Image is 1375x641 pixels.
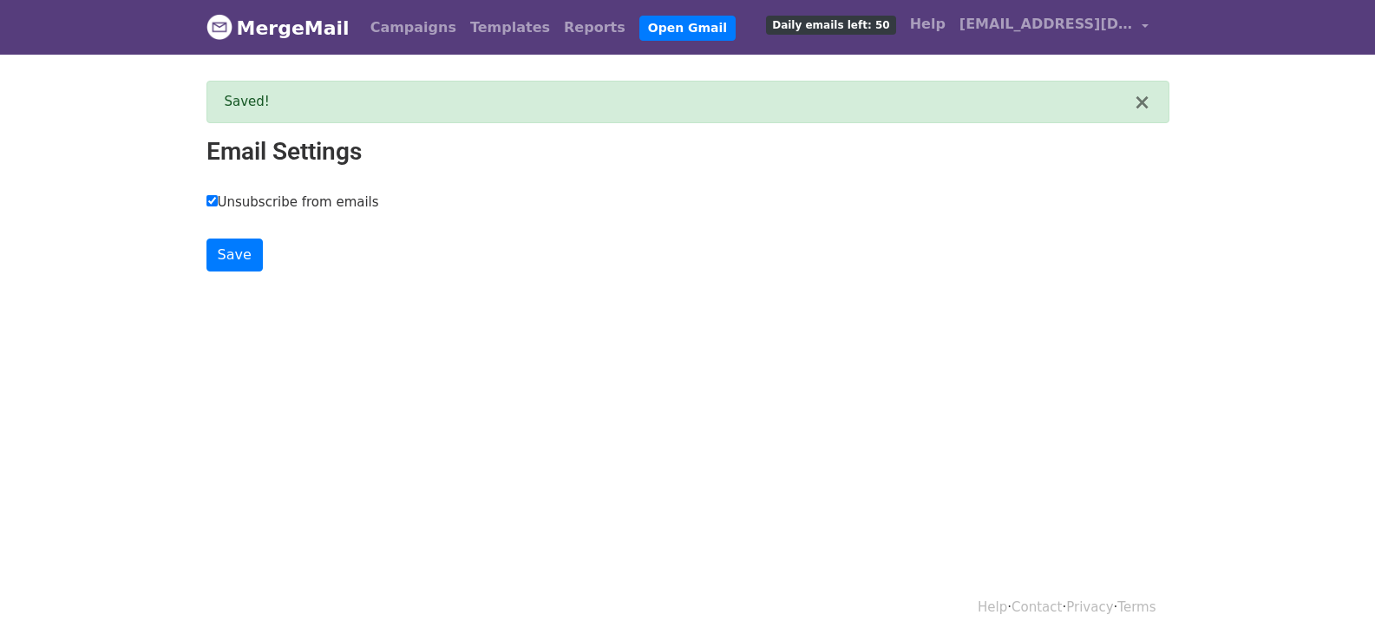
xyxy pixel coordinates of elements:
[953,7,1156,48] a: [EMAIL_ADDRESS][DOMAIN_NAME]
[639,16,736,41] a: Open Gmail
[1066,599,1113,615] a: Privacy
[1012,599,1062,615] a: Contact
[206,193,379,213] label: Unsubscribe from emails
[557,10,632,45] a: Reports
[1133,92,1150,113] button: ×
[766,16,895,35] span: Daily emails left: 50
[363,10,463,45] a: Campaigns
[206,137,1169,167] h2: Email Settings
[206,239,263,271] input: Save
[206,14,232,40] img: MergeMail logo
[759,7,902,42] a: Daily emails left: 50
[225,92,1134,112] div: Saved!
[903,7,953,42] a: Help
[206,10,350,46] a: MergeMail
[978,599,1007,615] a: Help
[463,10,557,45] a: Templates
[959,14,1133,35] span: [EMAIL_ADDRESS][DOMAIN_NAME]
[1117,599,1156,615] a: Terms
[206,195,218,206] input: Unsubscribe from emails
